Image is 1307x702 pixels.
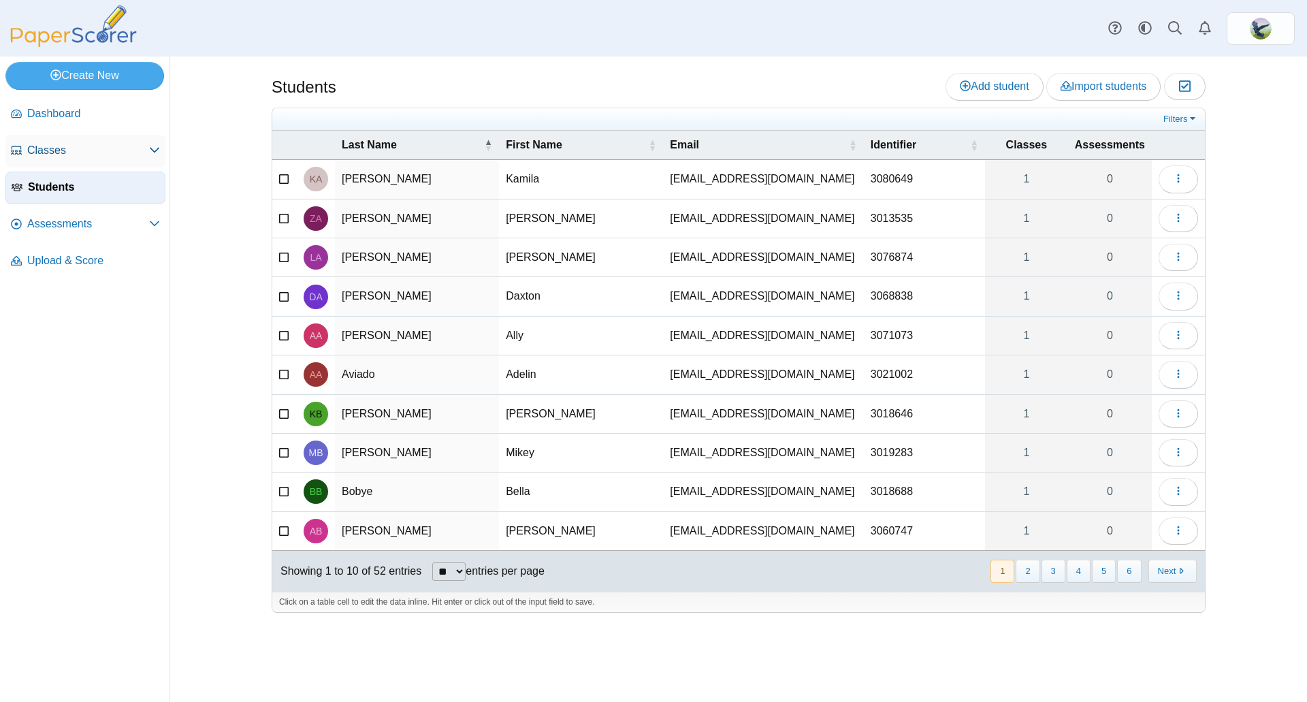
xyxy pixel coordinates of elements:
[1075,138,1145,153] span: Assessments
[864,512,985,551] td: 3060747
[871,138,967,153] span: Identifier
[648,138,656,152] span: First Name : Activate to sort
[499,200,663,238] td: [PERSON_NAME]
[864,277,985,316] td: 3068838
[1016,560,1039,582] button: 2
[985,277,1068,315] a: 1
[5,5,142,47] img: PaperScorer
[335,434,499,473] td: [PERSON_NAME]
[499,277,663,316] td: Daxton
[1250,18,1272,39] span: Alexandra Artzer
[670,138,845,153] span: Email
[864,238,985,277] td: 3076874
[864,317,985,355] td: 3071073
[990,560,1014,582] button: 1
[1250,18,1272,39] img: ps.ckZdNrHIMrNA3Sq2
[985,317,1068,355] a: 1
[663,277,863,316] td: [EMAIL_ADDRESS][DOMAIN_NAME]
[310,526,323,536] span: Amy Bonilla Cardenas
[499,317,663,355] td: Ally
[310,174,323,184] span: Kamila Acosta-Ferrera
[335,200,499,238] td: [PERSON_NAME]
[27,217,149,232] span: Assessments
[1068,200,1152,238] a: 0
[985,200,1068,238] a: 1
[272,76,336,99] h1: Students
[864,200,985,238] td: 3013535
[5,208,165,241] a: Assessments
[342,138,481,153] span: Last Name
[335,473,499,511] td: Bobye
[466,565,545,577] label: entries per page
[1068,355,1152,394] a: 0
[272,592,1205,612] div: Click on a table cell to edit the data inline. Hit enter or click out of the input field to save.
[1068,238,1152,276] a: 0
[1068,395,1152,433] a: 0
[849,138,857,152] span: Email : Activate to sort
[960,80,1029,92] span: Add student
[663,512,863,551] td: [EMAIL_ADDRESS][DOMAIN_NAME]
[309,292,322,302] span: Daxton Almeida
[985,160,1068,198] a: 1
[309,448,323,458] span: Mikey Boback
[663,317,863,355] td: [EMAIL_ADDRESS][DOMAIN_NAME]
[1067,560,1091,582] button: 4
[1148,560,1197,582] button: Next
[1068,512,1152,550] a: 0
[499,238,663,277] td: [PERSON_NAME]
[310,214,322,223] span: Zachary Albers
[864,160,985,199] td: 3080649
[864,355,985,394] td: 3021002
[663,200,863,238] td: [EMAIL_ADDRESS][DOMAIN_NAME]
[499,434,663,473] td: Mikey
[310,409,323,419] span: Kayleen Bindel
[663,473,863,511] td: [EMAIL_ADDRESS][DOMAIN_NAME]
[1092,560,1116,582] button: 5
[985,434,1068,472] a: 1
[335,355,499,394] td: Aviado
[499,395,663,434] td: [PERSON_NAME]
[27,106,160,121] span: Dashboard
[5,98,165,131] a: Dashboard
[1227,12,1295,45] a: ps.ckZdNrHIMrNA3Sq2
[663,355,863,394] td: [EMAIL_ADDRESS][DOMAIN_NAME]
[5,37,142,49] a: PaperScorer
[864,395,985,434] td: 3018646
[1061,80,1146,92] span: Import students
[985,395,1068,433] a: 1
[1068,317,1152,355] a: 0
[663,238,863,277] td: [EMAIL_ADDRESS][DOMAIN_NAME]
[5,62,164,89] a: Create New
[335,512,499,551] td: [PERSON_NAME]
[499,512,663,551] td: [PERSON_NAME]
[1190,14,1220,44] a: Alerts
[985,238,1068,276] a: 1
[335,160,499,199] td: [PERSON_NAME]
[1042,560,1065,582] button: 3
[663,434,863,473] td: [EMAIL_ADDRESS][DOMAIN_NAME]
[5,135,165,167] a: Classes
[1068,277,1152,315] a: 0
[310,487,323,496] span: Bella Bobye
[499,355,663,394] td: Adelin
[335,277,499,316] td: [PERSON_NAME]
[335,238,499,277] td: [PERSON_NAME]
[1068,160,1152,198] a: 0
[1046,73,1161,100] a: Import students
[985,355,1068,394] a: 1
[985,512,1068,550] a: 1
[335,317,499,355] td: [PERSON_NAME]
[1160,112,1201,126] a: Filters
[946,73,1043,100] a: Add student
[27,253,160,268] span: Upload & Score
[989,560,1197,582] nav: pagination
[1117,560,1141,582] button: 6
[310,331,323,340] span: Ally Authier
[5,172,165,204] a: Students
[864,473,985,511] td: 3018688
[1068,473,1152,511] a: 0
[992,138,1061,153] span: Classes
[499,473,663,511] td: Bella
[27,143,149,158] span: Classes
[506,138,645,153] span: First Name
